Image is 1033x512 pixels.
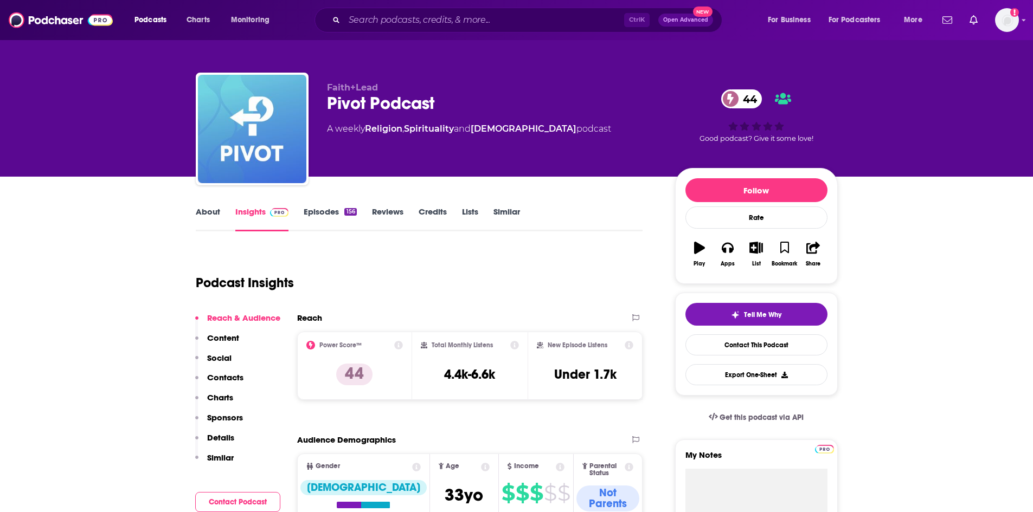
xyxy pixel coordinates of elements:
[624,13,650,27] span: Ctrl K
[685,334,827,355] a: Contact This Podcast
[207,353,232,363] p: Social
[344,11,624,29] input: Search podcasts, credits, & more...
[685,206,827,229] div: Rate
[195,492,280,512] button: Contact Podcast
[829,12,881,28] span: For Podcasters
[207,392,233,403] p: Charts
[195,353,232,373] button: Social
[772,261,797,267] div: Bookmark
[471,124,576,134] a: [DEMOGRAPHIC_DATA]
[938,11,957,29] a: Show notifications dropdown
[319,341,362,349] h2: Power Score™
[544,484,556,502] span: $
[700,134,813,142] span: Good podcast? Give it some love!
[576,485,640,511] div: Not Parents
[462,206,478,231] a: Lists
[402,124,404,134] span: ,
[742,235,770,274] button: List
[995,8,1019,32] button: Show profile menu
[195,313,280,333] button: Reach & Audience
[127,11,181,29] button: open menu
[685,235,714,274] button: Play
[432,341,493,349] h2: Total Monthly Listens
[815,443,834,453] a: Pro website
[207,452,234,463] p: Similar
[344,208,356,216] div: 156
[207,313,280,323] p: Reach & Audience
[995,8,1019,32] span: Logged in as Lydia_Gustafson
[732,89,762,108] span: 44
[548,341,607,349] h2: New Episode Listens
[514,463,539,470] span: Income
[694,261,705,267] div: Play
[965,11,982,29] a: Show notifications dropdown
[207,432,234,443] p: Details
[195,432,234,452] button: Details
[554,366,617,383] h3: Under 1.7k
[896,11,936,29] button: open menu
[297,435,396,445] h2: Audience Demographics
[493,206,520,231] a: Similar
[720,413,804,422] span: Get this podcast via API
[454,124,471,134] span: and
[760,11,824,29] button: open menu
[693,7,713,17] span: New
[231,12,270,28] span: Monitoring
[822,11,896,29] button: open menu
[516,484,529,502] span: $
[714,235,742,274] button: Apps
[336,364,373,385] p: 44
[223,11,284,29] button: open menu
[235,206,289,231] a: InsightsPodchaser Pro
[207,412,243,423] p: Sponsors
[731,310,740,319] img: tell me why sparkle
[270,208,289,217] img: Podchaser Pro
[768,12,811,28] span: For Business
[327,82,378,93] span: Faith+Lead
[195,412,243,432] button: Sponsors
[195,372,243,392] button: Contacts
[372,206,403,231] a: Reviews
[589,463,623,477] span: Parental Status
[799,235,827,274] button: Share
[327,122,611,135] div: A weekly podcast
[815,445,834,453] img: Podchaser Pro
[685,303,827,326] button: tell me why sparkleTell Me Why
[404,124,454,134] a: Spirituality
[316,463,340,470] span: Gender
[904,12,922,28] span: More
[300,480,427,495] div: [DEMOGRAPHIC_DATA]
[445,484,483,505] span: 33 yo
[179,11,216,29] a: Charts
[530,484,543,502] span: $
[446,463,459,470] span: Age
[325,8,733,33] div: Search podcasts, credits, & more...
[444,366,495,383] h3: 4.4k-6.6k
[134,12,166,28] span: Podcasts
[995,8,1019,32] img: User Profile
[771,235,799,274] button: Bookmark
[685,450,827,469] label: My Notes
[297,313,322,323] h2: Reach
[700,404,813,431] a: Get this podcast via API
[196,275,294,291] h1: Podcast Insights
[207,372,243,383] p: Contacts
[304,206,356,231] a: Episodes156
[419,206,447,231] a: Credits
[1010,8,1019,17] svg: Add a profile image
[187,12,210,28] span: Charts
[557,484,570,502] span: $
[198,75,306,183] img: Pivot Podcast
[721,89,762,108] a: 44
[365,124,402,134] a: Religion
[9,10,113,30] img: Podchaser - Follow, Share and Rate Podcasts
[685,364,827,385] button: Export One-Sheet
[744,310,781,319] span: Tell Me Why
[752,261,761,267] div: List
[195,392,233,412] button: Charts
[195,333,239,353] button: Content
[685,178,827,202] button: Follow
[675,82,838,150] div: 44Good podcast? Give it some love!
